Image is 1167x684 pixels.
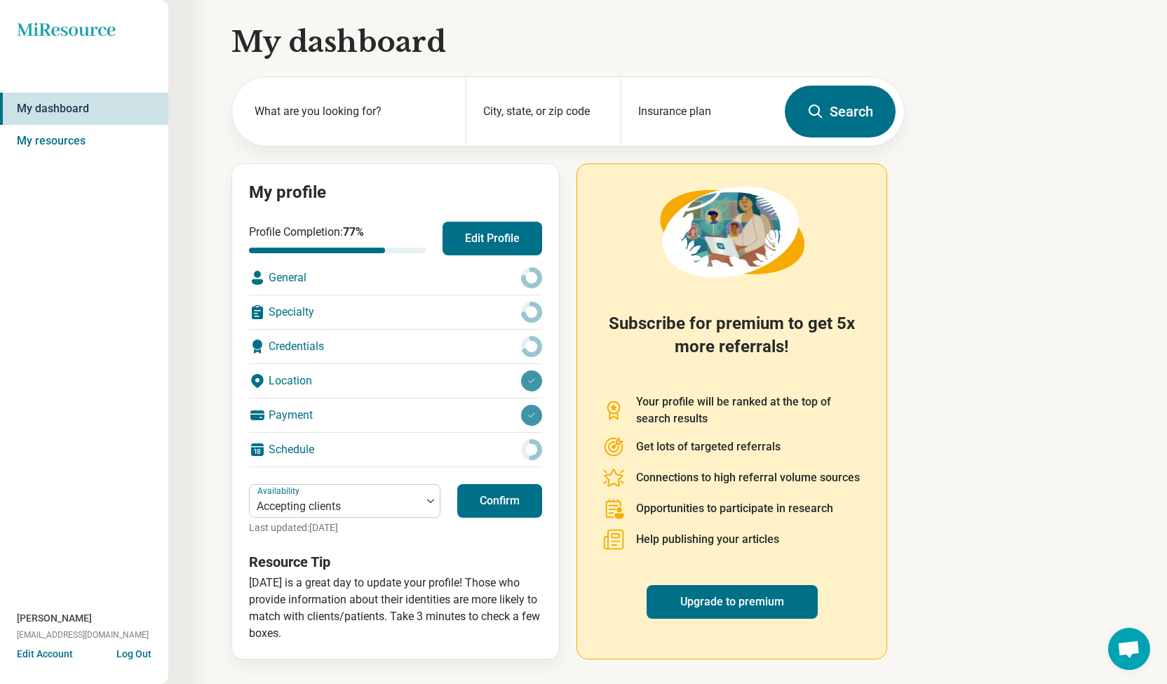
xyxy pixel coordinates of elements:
div: Payment [249,398,542,432]
div: General [249,261,542,295]
p: [DATE] is a great day to update your profile! Those who provide information about their identitie... [249,575,542,642]
p: Your profile will be ranked at the top of search results [636,394,861,427]
h2: My profile [249,181,542,205]
h1: My dashboard [231,22,905,62]
a: Upgrade to premium [647,585,818,619]
label: What are you looking for? [255,103,449,120]
h2: Subscribe for premium to get 5x more referrals! [602,312,861,377]
span: [PERSON_NAME] [17,611,92,626]
button: Log Out [116,647,151,658]
p: Opportunities to participate in research [636,500,833,517]
button: Confirm [457,484,542,518]
label: Availability [257,486,302,496]
span: 77 % [343,225,364,239]
div: Schedule [249,433,542,467]
button: Edit Profile [443,222,542,255]
div: Specialty [249,295,542,329]
h3: Resource Tip [249,552,542,572]
p: Get lots of targeted referrals [636,438,781,455]
button: Search [785,86,896,138]
div: Location [249,364,542,398]
div: Profile Completion: [249,224,426,253]
button: Edit Account [17,647,73,662]
span: [EMAIL_ADDRESS][DOMAIN_NAME] [17,629,149,641]
div: Credentials [249,330,542,363]
p: Last updated: [DATE] [249,521,440,535]
p: Connections to high referral volume sources [636,469,860,486]
div: Open chat [1108,628,1150,670]
p: Help publishing your articles [636,531,779,548]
